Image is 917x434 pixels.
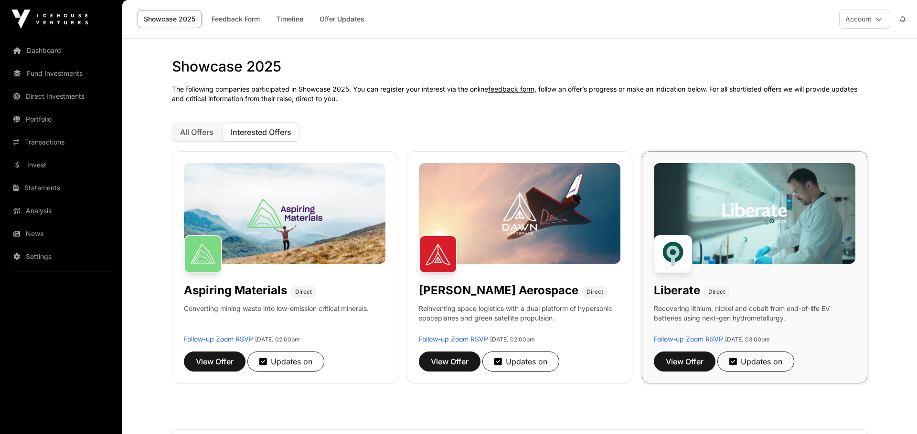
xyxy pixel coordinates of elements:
iframe: Chat Widget [869,388,917,434]
div: Updates on [494,356,547,367]
p: Recovering lithium, nickel and cobalt from end-of-life EV batteries using next-gen hydrometallurgy. [654,304,855,334]
button: View Offer [654,351,715,372]
a: Direct Investments [8,86,115,107]
span: [DATE] 03:00pm [725,336,770,343]
a: Dashboard [8,40,115,61]
p: Reinventing space logistics with a dual platform of hypersonic spaceplanes and green satellite pr... [419,304,620,334]
a: Portfolio [8,109,115,130]
a: feedback form [488,85,534,93]
button: Account [839,10,890,29]
div: Updates on [259,356,312,367]
a: Timeline [270,10,309,28]
a: Analysis [8,200,115,221]
a: News [8,223,115,244]
a: Statements [8,177,115,198]
a: Fund Investments [8,63,115,84]
span: Direct [586,288,603,296]
a: Offer Updates [313,10,371,28]
h1: Showcase 2025 [172,58,867,75]
span: View Offer [666,356,704,367]
span: Direct [708,288,725,296]
a: Follow-up Zoom RSVP [654,335,723,343]
img: Aspiring Materials [184,235,222,273]
p: Converting mining waste into low-emission critical minerals. [184,304,369,334]
img: Dawn-Banner.jpg [419,163,620,264]
p: The following companies participated in Showcase 2025. You can register your interest via the onl... [172,84,867,103]
img: Icehouse Ventures Logo [11,10,88,29]
a: Transactions [8,132,115,153]
img: Liberate-Banner.jpg [654,163,855,264]
button: Updates on [247,351,324,372]
button: Interested Offers [223,123,299,142]
h1: [PERSON_NAME] Aerospace [419,283,578,298]
span: [DATE] 02:00pm [255,336,300,343]
span: View Offer [431,356,469,367]
a: Settings [8,246,115,267]
button: Updates on [482,351,559,372]
h1: Aspiring Materials [184,283,287,298]
span: [DATE] 02:00pm [490,336,535,343]
a: Follow-up Zoom RSVP [419,335,488,343]
a: Feedback Form [205,10,266,28]
a: Follow-up Zoom RSVP [184,335,253,343]
span: View Offer [196,356,234,367]
a: Showcase 2025 [138,10,202,28]
img: Aspiring-Banner.jpg [184,163,385,264]
span: Interested Offers [231,127,291,137]
span: Direct [295,288,312,296]
div: Updates on [729,356,782,367]
button: View Offer [184,351,245,372]
span: All Offers [180,127,213,137]
button: All Offers [172,123,222,142]
button: View Offer [419,351,480,372]
button: Updates on [717,351,794,372]
h1: Liberate [654,283,700,298]
img: Dawn Aerospace [419,235,457,273]
img: Liberate [654,235,692,273]
a: Invest [8,155,115,176]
